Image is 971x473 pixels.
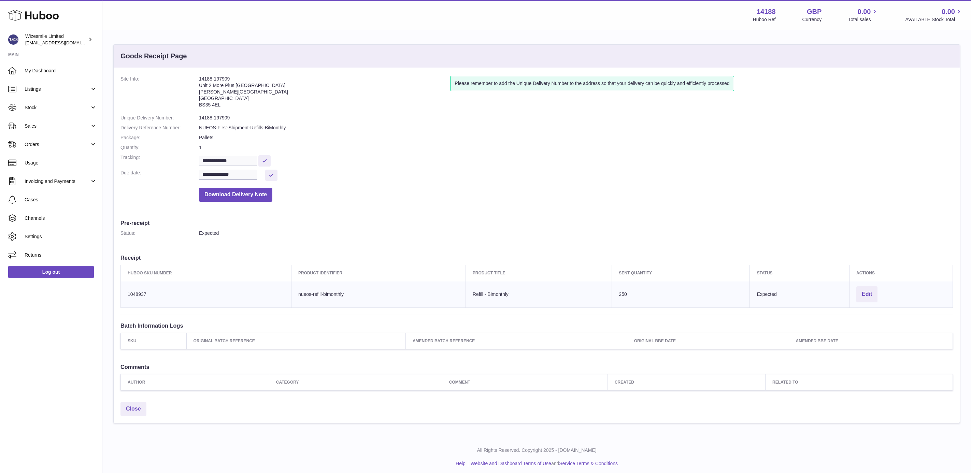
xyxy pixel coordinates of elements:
[120,52,187,61] h3: Goods Receipt Page
[25,252,97,258] span: Returns
[25,160,97,166] span: Usage
[120,125,199,131] dt: Delivery Reference Number:
[442,374,608,390] th: Comment
[405,333,627,349] th: Amended Batch Reference
[757,7,776,16] strong: 14188
[8,266,94,278] a: Log out
[25,33,87,46] div: Wizesmile Limited
[807,7,822,16] strong: GBP
[199,76,450,111] address: 14188-197909 Unit 2 More Plus [GEOGRAPHIC_DATA] [PERSON_NAME][GEOGRAPHIC_DATA] [GEOGRAPHIC_DATA] ...
[25,215,97,221] span: Channels
[25,141,90,148] span: Orders
[199,134,953,141] dd: Pallets
[25,104,90,111] span: Stock
[120,115,199,121] dt: Unique Delivery Number:
[199,230,953,236] dd: Expected
[858,7,871,16] span: 0.00
[750,281,849,307] td: Expected
[627,333,789,349] th: Original BBE Date
[750,265,849,281] th: Status
[199,144,953,151] dd: 1
[120,144,199,151] dt: Quantity:
[25,123,90,129] span: Sales
[766,374,953,390] th: Related to
[905,7,963,23] a: 0.00 AVAILABLE Stock Total
[471,461,551,466] a: Website and Dashboard Terms of Use
[848,16,879,23] span: Total sales
[559,461,618,466] a: Service Terms & Conditions
[121,265,291,281] th: Huboo SKU Number
[466,281,612,307] td: Refill - Bimonthly
[848,7,879,23] a: 0.00 Total sales
[291,281,466,307] td: nueos-refill-bimonthly
[199,115,953,121] dd: 14188-197909
[856,286,877,302] button: Edit
[120,219,953,227] h3: Pre-receipt
[121,374,269,390] th: Author
[120,170,199,181] dt: Due date:
[120,322,953,329] h3: Batch Information Logs
[753,16,776,23] div: Huboo Ref
[25,233,97,240] span: Settings
[25,178,90,185] span: Invoicing and Payments
[186,333,405,349] th: Original Batch Reference
[199,188,272,202] button: Download Delivery Note
[120,134,199,141] dt: Package:
[456,461,466,466] a: Help
[199,125,953,131] dd: NUEOS-First-Shipment-Refills-BiMonthly
[120,363,953,371] h3: Comments
[450,76,734,91] div: Please remember to add the Unique Delivery Number to the address so that your delivery can be qui...
[120,154,199,166] dt: Tracking:
[466,265,612,281] th: Product title
[25,40,100,45] span: [EMAIL_ADDRESS][DOMAIN_NAME]
[108,447,966,454] p: All Rights Reserved. Copyright 2025 - [DOMAIN_NAME]
[802,16,822,23] div: Currency
[120,230,199,236] dt: Status:
[120,76,199,111] dt: Site Info:
[25,86,90,92] span: Listings
[789,333,953,349] th: Amended BBE Date
[25,197,97,203] span: Cases
[121,333,187,349] th: SKU
[468,460,618,467] li: and
[942,7,955,16] span: 0.00
[8,34,18,45] img: internalAdmin-14188@internal.huboo.com
[849,265,953,281] th: Actions
[25,68,97,74] span: My Dashboard
[269,374,442,390] th: Category
[120,254,953,261] h3: Receipt
[612,265,750,281] th: Sent Quantity
[121,281,291,307] td: 1048937
[612,281,750,307] td: 250
[120,402,146,416] a: Close
[608,374,765,390] th: Created
[905,16,963,23] span: AVAILABLE Stock Total
[291,265,466,281] th: Product Identifier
